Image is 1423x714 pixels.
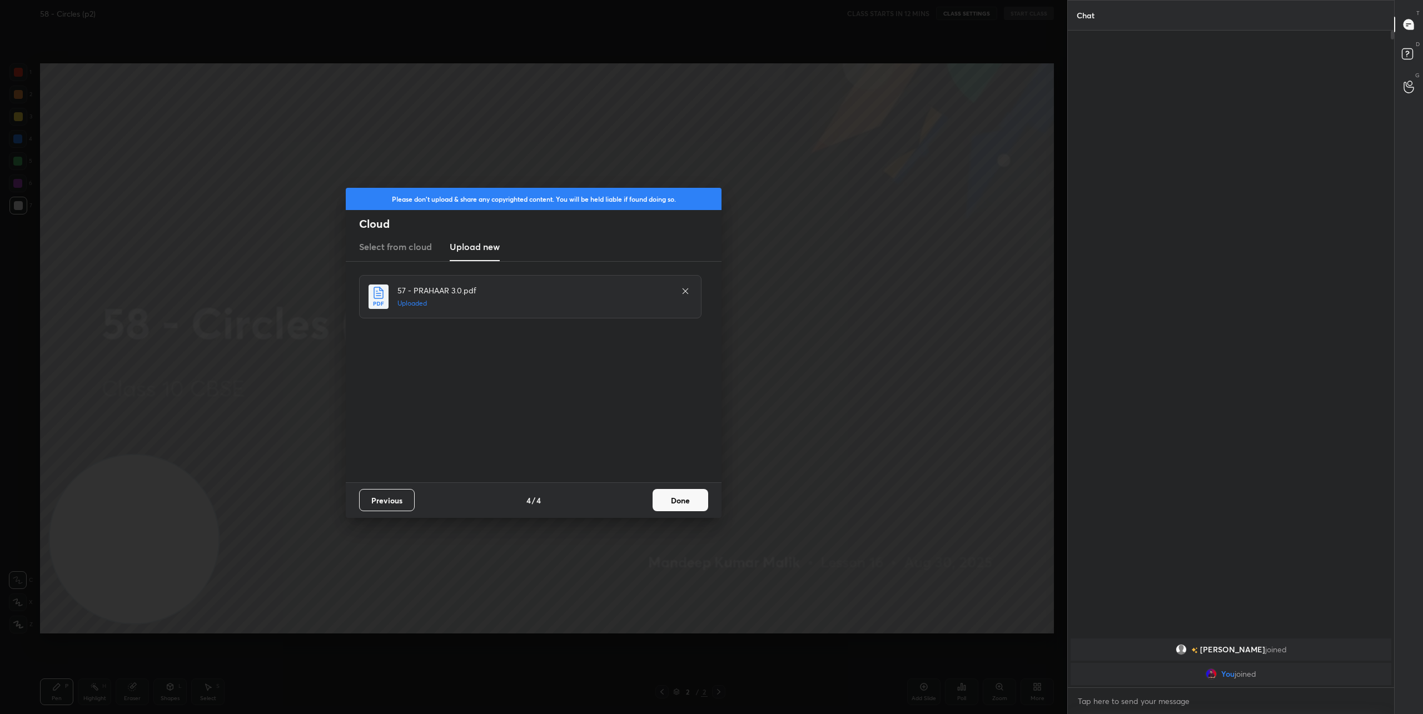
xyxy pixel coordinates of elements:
h4: 4 [526,495,531,506]
button: Done [653,489,708,511]
p: G [1415,71,1420,79]
img: no-rating-badge.077c3623.svg [1191,647,1198,653]
h2: Cloud [359,217,722,231]
p: T [1416,9,1420,17]
span: joined [1265,645,1287,654]
h4: 57 - PRAHAAR 3.0.pdf [397,284,670,296]
span: [PERSON_NAME] [1200,645,1265,654]
img: 688b4486b4ee450a8cb9bbcd57de3176.jpg [1206,668,1217,680]
h4: 4 [536,495,541,506]
div: Please don't upload & share any copyrighted content. You will be held liable if found doing so. [346,188,722,210]
h3: Upload new [450,240,500,253]
span: You [1221,670,1235,678]
h4: / [532,495,535,506]
p: Chat [1068,1,1103,30]
h5: Uploaded [397,298,670,308]
button: Previous [359,489,415,511]
div: grid [1068,636,1394,687]
p: D [1416,40,1420,48]
img: default.png [1176,644,1187,655]
span: joined [1235,670,1256,678]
